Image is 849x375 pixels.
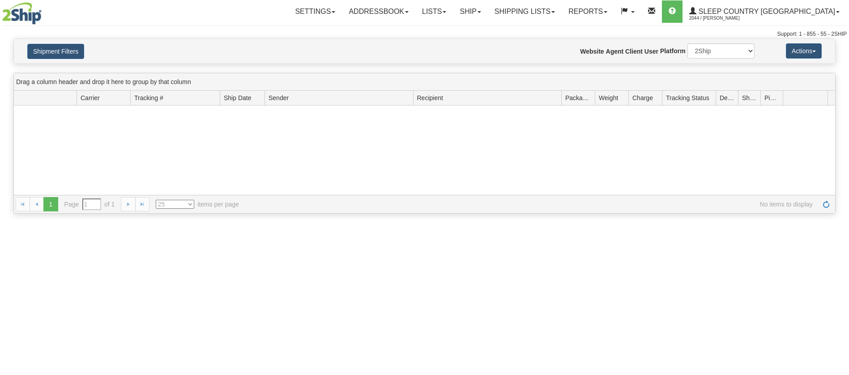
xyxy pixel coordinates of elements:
span: Tracking # [134,93,163,102]
span: Ship Date [224,93,251,102]
img: logo2044.jpg [2,2,42,25]
label: Client [625,47,643,56]
span: Charge [632,93,653,102]
a: Lists [415,0,453,23]
span: Shipment Issues [742,93,757,102]
span: Packages [565,93,591,102]
span: Sender [269,93,289,102]
a: Sleep Country [GEOGRAPHIC_DATA] 2044 / [PERSON_NAME] [683,0,846,23]
span: Page of 1 [64,198,115,210]
button: Actions [786,43,822,59]
span: 2044 / [PERSON_NAME] [689,14,756,23]
span: Recipient [417,93,443,102]
a: Ship [453,0,487,23]
span: Pickup Status [764,93,779,102]
label: Agent [606,47,624,56]
a: Addressbook [342,0,415,23]
span: No items to display [252,200,813,209]
a: Reports [562,0,614,23]
label: User [644,47,658,56]
a: Shipping lists [488,0,562,23]
div: grid grouping header [14,73,835,91]
span: Delivery Status [720,93,734,102]
span: Tracking Status [666,93,709,102]
span: Sleep Country [GEOGRAPHIC_DATA] [696,8,835,15]
label: Platform [660,46,686,55]
span: Carrier [81,93,100,102]
a: Settings [288,0,342,23]
label: Website [580,47,604,56]
button: Shipment Filters [27,44,84,59]
a: Refresh [819,197,833,211]
div: Support: 1 - 855 - 55 - 2SHIP [2,30,847,38]
span: Weight [599,93,618,102]
span: 1 [43,197,58,211]
span: items per page [156,200,239,209]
